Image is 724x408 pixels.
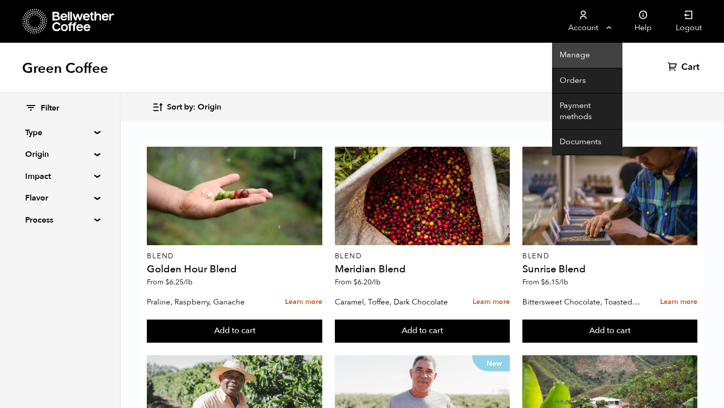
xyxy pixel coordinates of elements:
[522,264,697,274] h4: Sunrise Blend
[668,61,702,73] a: Cart
[473,291,510,313] a: Learn more
[41,103,59,114] span: Filter
[335,253,510,260] p: Blend
[353,277,357,287] span: $
[25,192,95,204] summary: Flavor
[541,277,568,287] bdi: 6.15
[147,294,266,310] p: Praline, Raspberry, Ganache
[335,264,510,274] h4: Meridian Blend
[147,277,193,287] span: From
[522,320,697,343] button: Add to cart
[559,277,568,287] span: /lb
[25,170,95,182] summary: Impact
[25,148,95,160] summary: Origin
[372,277,381,287] span: /lb
[681,61,699,73] span: Cart
[152,95,221,119] button: Sort by: Origin
[165,277,193,287] bdi: 6.25
[353,277,381,287] bdi: 6.20
[285,291,322,313] a: Learn more
[167,102,221,113] span: Sort by: Origin
[522,253,697,260] p: Blend
[552,68,622,94] a: Orders
[522,277,568,287] span: From
[22,59,108,77] h1: Green Coffee
[25,214,95,226] summary: Process
[147,320,322,343] button: Add to cart
[522,294,642,310] p: Bittersweet Chocolate, Toasted Marshmallow, Candied Orange, Praline
[541,277,545,287] span: $
[552,93,622,130] a: Payment methods
[335,320,510,343] button: Add to cart
[660,291,697,313] a: Learn more
[472,355,510,371] p: New
[552,43,622,68] a: Manage
[184,277,193,287] span: /lb
[335,294,454,310] p: Caramel, Toffee, Dark Chocolate
[165,277,169,287] span: $
[147,253,322,260] p: Blend
[25,127,95,139] summary: Type
[147,264,322,274] h4: Golden Hour Blend
[335,277,381,287] span: From
[552,130,622,155] a: Documents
